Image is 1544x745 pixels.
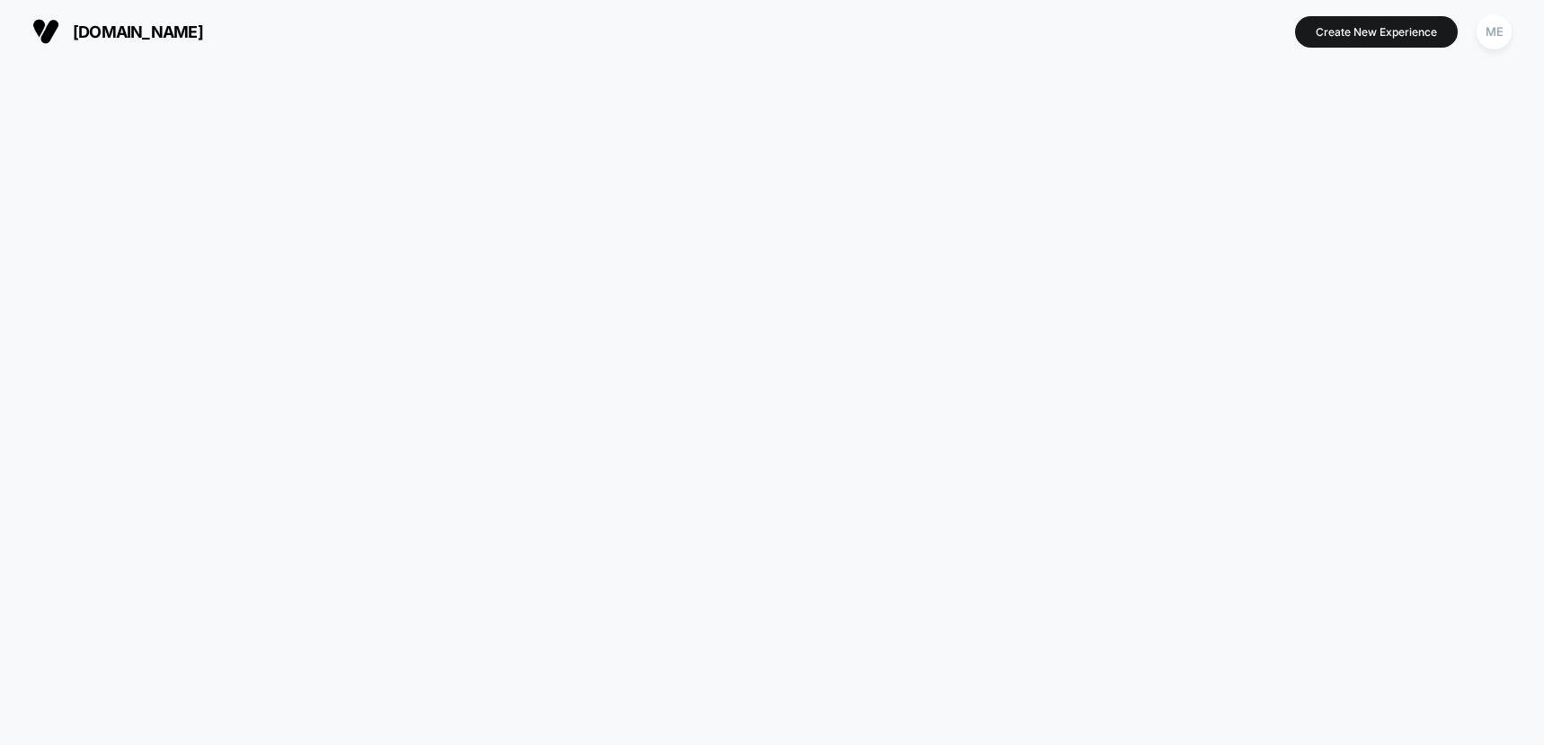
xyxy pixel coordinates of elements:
button: ME [1471,13,1517,50]
button: [DOMAIN_NAME] [27,17,209,46]
button: Create New Experience [1295,16,1458,48]
span: [DOMAIN_NAME] [73,22,203,41]
div: ME [1477,14,1512,49]
img: Visually logo [32,18,59,45]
